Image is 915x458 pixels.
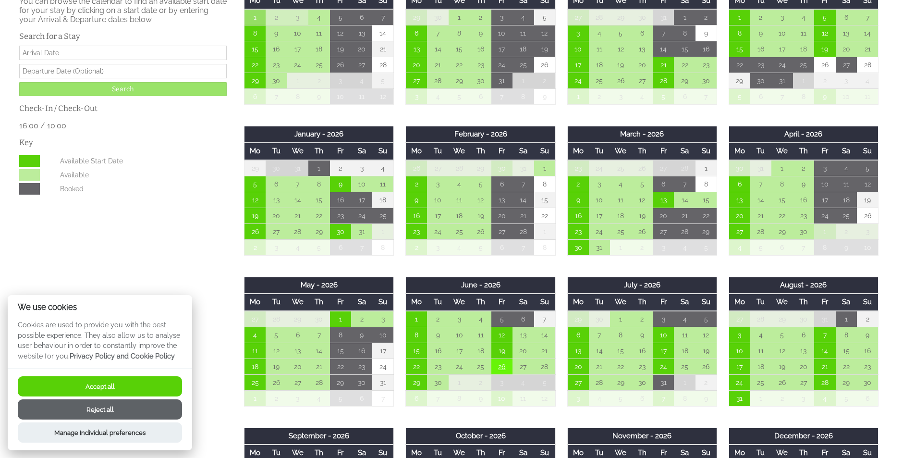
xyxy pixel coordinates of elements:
td: 9 [266,25,287,41]
td: 3 [406,89,427,105]
td: 25 [589,73,610,89]
td: 7 [750,176,771,192]
td: 2 [814,73,835,89]
td: 28 [653,73,674,89]
td: 3 [836,73,857,89]
td: 4 [793,9,814,25]
td: 11 [512,25,534,41]
td: 2 [534,73,555,89]
th: Sa [512,143,534,160]
td: 6 [674,89,695,105]
td: 30 [729,160,750,176]
td: 9 [695,25,717,41]
td: 2 [589,89,610,105]
th: Th [308,143,329,160]
td: 9 [330,176,351,192]
td: 7 [771,89,793,105]
td: 26 [534,57,555,73]
td: 24 [567,73,588,89]
dd: Available [58,169,224,181]
th: Fr [653,143,674,160]
td: 14 [427,41,448,57]
td: 30 [266,160,287,176]
th: Mo [406,143,427,160]
td: 15 [449,41,470,57]
td: 5 [814,9,835,25]
td: 21 [653,57,674,73]
td: 8 [512,89,534,105]
td: 18 [589,57,610,73]
td: 9 [470,25,491,41]
td: 3 [567,25,588,41]
td: 19 [814,41,835,57]
td: 7 [427,25,448,41]
h3: Check-In / Check-Out [19,104,227,113]
th: We [287,143,308,160]
td: 24 [771,57,793,73]
th: Mo [567,143,588,160]
td: 8 [308,176,329,192]
td: 10 [351,176,372,192]
td: 6 [470,89,491,105]
td: 28 [449,160,470,176]
td: 25 [308,57,329,73]
td: 10 [771,25,793,41]
td: 2 [308,73,329,89]
h3: Search for a Stay [19,32,227,41]
td: 28 [589,9,610,25]
td: 29 [674,73,695,89]
td: 11 [351,89,372,105]
h3: Key [19,138,227,147]
td: 20 [836,41,857,57]
td: 31 [512,160,534,176]
td: 12 [244,192,266,208]
td: 6 [244,89,266,105]
th: Su [857,143,878,160]
td: 30 [470,73,491,89]
input: Search [19,82,227,96]
td: 8 [287,89,308,105]
td: 5 [330,9,351,25]
td: 9 [534,89,555,105]
td: 6 [653,176,674,192]
th: Su [695,143,717,160]
td: 5 [610,25,631,41]
td: 4 [836,160,857,176]
td: 7 [653,25,674,41]
td: 31 [653,9,674,25]
td: 7 [857,9,878,25]
td: 31 [771,73,793,89]
button: Manage Individual preferences [18,422,182,443]
td: 21 [857,41,878,57]
td: 10 [330,89,351,105]
td: 12 [814,25,835,41]
td: 17 [567,57,588,73]
th: Su [534,143,555,160]
td: 26 [406,160,427,176]
td: 1 [793,73,814,89]
td: 16 [266,41,287,57]
td: 25 [610,160,631,176]
td: 10 [567,41,588,57]
td: 5 [653,89,674,105]
td: 24 [491,57,512,73]
th: Tu [427,143,448,160]
td: 22 [449,57,470,73]
th: Th [631,143,652,160]
td: 5 [372,73,393,89]
th: Fr [330,143,351,160]
td: 16 [750,41,771,57]
td: 31 [287,160,308,176]
td: 27 [836,57,857,73]
td: 29 [244,73,266,89]
td: 4 [857,73,878,89]
td: 26 [814,57,835,73]
td: 25 [512,57,534,73]
td: 1 [449,9,470,25]
td: 1 [244,9,266,25]
td: 23 [567,160,588,176]
th: Sa [836,143,857,160]
dd: Booked [58,183,224,195]
td: 19 [330,41,351,57]
td: 7 [287,176,308,192]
